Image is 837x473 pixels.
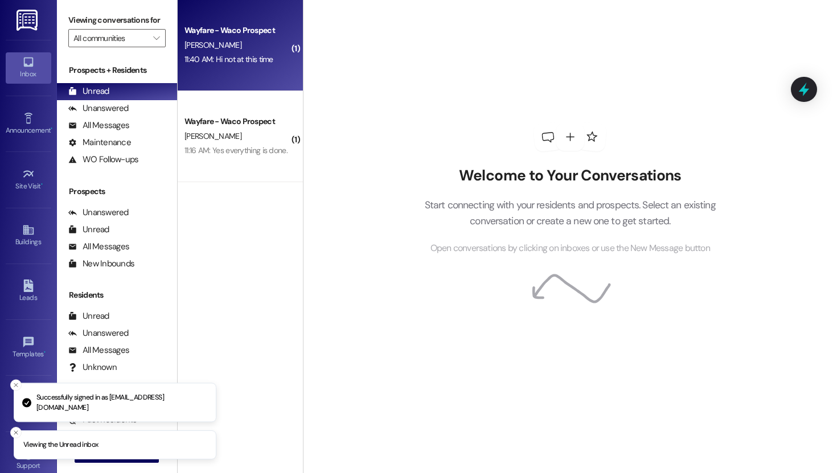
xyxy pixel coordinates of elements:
[184,116,290,127] div: Wayfare - Waco Prospect
[68,207,129,219] div: Unanswered
[407,167,733,185] h2: Welcome to Your Conversations
[6,164,51,195] a: Site Visit •
[73,29,147,47] input: All communities
[41,180,43,188] span: •
[68,361,117,373] div: Unknown
[6,276,51,307] a: Leads
[17,10,40,31] img: ResiDesk Logo
[407,197,733,229] p: Start connecting with your residents and prospects. Select an existing conversation or create a n...
[68,327,129,339] div: Unanswered
[184,40,241,50] span: [PERSON_NAME]
[23,440,98,450] p: Viewing the Unread inbox
[68,137,131,149] div: Maintenance
[184,145,288,155] div: 11:16 AM: Yes everything is done.
[10,427,22,438] button: Close toast
[6,388,51,419] a: Account
[184,54,273,64] div: 11:40 AM: Hi not at this time
[68,258,134,270] div: New Inbounds
[68,224,109,236] div: Unread
[184,131,241,141] span: [PERSON_NAME]
[68,310,109,322] div: Unread
[68,11,166,29] label: Viewing conversations for
[68,120,129,131] div: All Messages
[6,332,51,363] a: Templates •
[68,85,109,97] div: Unread
[153,34,159,43] i: 
[6,220,51,251] a: Buildings
[430,241,710,256] span: Open conversations by clicking on inboxes or use the New Message button
[68,102,129,114] div: Unanswered
[57,186,177,198] div: Prospects
[68,241,129,253] div: All Messages
[57,289,177,301] div: Residents
[6,52,51,83] a: Inbox
[36,393,207,413] p: Successfully signed in as [EMAIL_ADDRESS][DOMAIN_NAME]
[44,348,46,356] span: •
[68,154,138,166] div: WO Follow-ups
[10,380,22,391] button: Close toast
[51,125,52,133] span: •
[57,64,177,76] div: Prospects + Residents
[184,24,290,36] div: Wayfare - Waco Prospect
[68,344,129,356] div: All Messages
